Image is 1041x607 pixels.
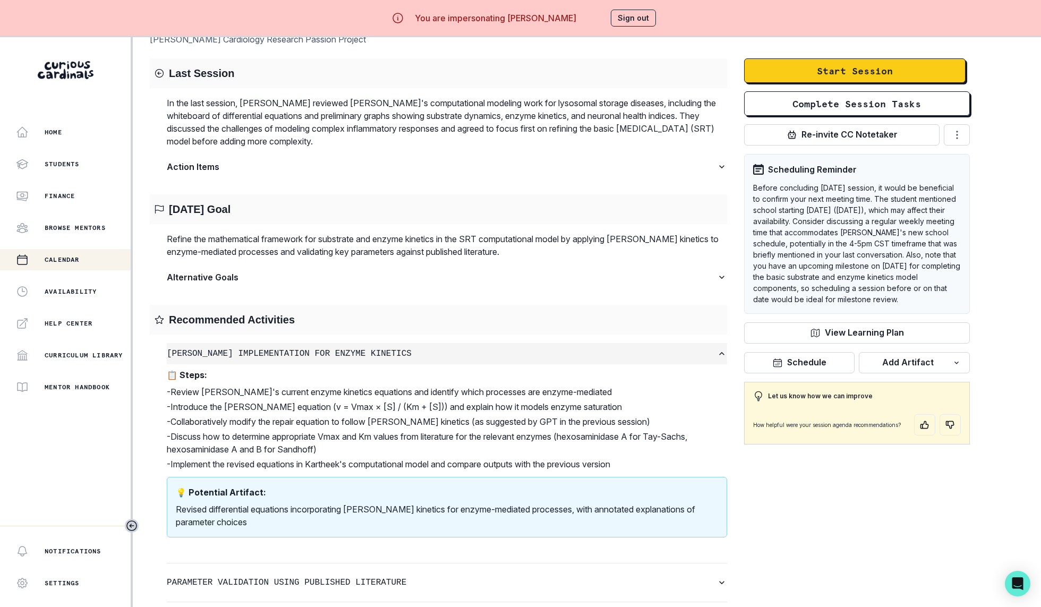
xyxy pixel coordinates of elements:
button: Re-invite CC Notetaker [744,124,940,146]
p: Mentor Handbook [45,383,110,391]
p: [PERSON_NAME] Cardiology Research Passion Project [150,33,1024,46]
div: [PERSON_NAME] Implementation for Enzyme Kinetics [167,364,727,554]
li: - Review [PERSON_NAME]'s current enzyme kinetics equations and identify which processes are enzym... [167,386,727,398]
h2: Recommended Activities [169,313,295,326]
p: Scheduling Reminder [768,163,857,176]
p: In the last session, [PERSON_NAME] reviewed [PERSON_NAME]'s computational modeling work for lysos... [167,97,727,148]
button: [PERSON_NAME] Implementation for Enzyme Kinetics [167,343,727,364]
button: Toggle sidebar [125,519,139,533]
p: Alternative Goals [167,271,716,284]
button: Thumbs down [940,414,961,435]
button: Parameter Validation Using Published Literature [167,572,727,593]
div: Open Intercom Messenger [1005,571,1030,596]
button: Thumbs up [914,414,935,435]
p: Calendar [45,255,80,264]
p: Browse Mentors [45,224,106,232]
button: View Learning Plan [744,322,970,344]
p: 💡 Potential Artifact: [176,486,718,499]
img: Curious Cardinals Logo [38,61,93,79]
button: Schedule [744,352,855,373]
button: Start Session [744,58,966,83]
li: - Introduce the [PERSON_NAME] equation (v = Vmax × [S] / (Km + [S])) and explain how it models en... [167,400,727,413]
button: Options [944,124,969,146]
p: Students [45,160,80,168]
p: Before concluding [DATE] session, it would be beneficial to confirm your next meeting time. The s... [753,182,961,305]
p: Revised differential equations incorporating [PERSON_NAME] kinetics for enzyme-mediated processes... [176,503,718,528]
p: Finance [45,192,75,200]
button: Action Items [167,156,727,177]
p: 📋 Steps: [167,369,727,381]
p: Parameter Validation Using Published Literature [167,576,716,589]
p: Help Center [45,319,92,328]
p: How helpful were your session agenda recommendations? [753,421,901,429]
p: Refine the mathematical framework for substrate and enzyme kinetics in the SRT computational mode... [167,233,727,258]
button: Add Artifact [859,352,970,373]
li: - Implement the revised equations in Kartheek's computational model and compare outputs with the ... [167,458,727,471]
button: Complete Session Tasks [744,91,970,116]
p: Notifications [45,547,101,555]
h2: Last Session [169,67,234,80]
button: Sign out [611,10,656,27]
p: Curriculum Library [45,351,123,360]
p: You are impersonating [PERSON_NAME] [415,12,576,24]
p: Availability [45,287,97,296]
p: Action Items [167,160,716,173]
p: Home [45,128,62,136]
p: Let us know how we can improve [768,391,873,401]
p: Settings [45,579,80,587]
h2: [DATE] Goal [169,203,231,216]
li: - Collaboratively modify the repair equation to follow [PERSON_NAME] kinetics (as suggested by GP... [167,415,727,428]
p: [PERSON_NAME] Implementation for Enzyme Kinetics [167,347,716,360]
button: Alternative Goals [167,267,727,288]
li: - Discuss how to determine appropriate Vmax and Km values from literature for the relevant enzyme... [167,430,727,456]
